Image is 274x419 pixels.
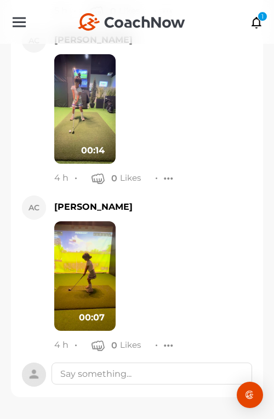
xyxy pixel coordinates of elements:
a: 1 [250,15,263,30]
div: Likes [120,173,141,183]
div: 00:14 [81,144,105,157]
button: 0 [92,171,117,185]
img: zMR65xoIaNJnYhBR8k16oAdA3Eiv8JMAAHKuhGeyN9KQAAAABJRU5ErkJggg== [22,363,46,387]
div: 0 [111,340,117,351]
div: Open Intercom Messenger [237,382,263,408]
div: Likes [120,340,141,351]
button: 0 [92,338,117,352]
div: AC [22,196,46,220]
img: default_thumb.jpg [54,221,116,331]
div: [PERSON_NAME] [54,200,133,214]
div: 4 h [54,340,68,351]
img: default_thumb.jpg [54,54,116,164]
div: 00:07 [79,311,105,324]
div: 0 [111,173,117,184]
div: 1 [258,12,267,21]
div: 4 h [54,173,68,183]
